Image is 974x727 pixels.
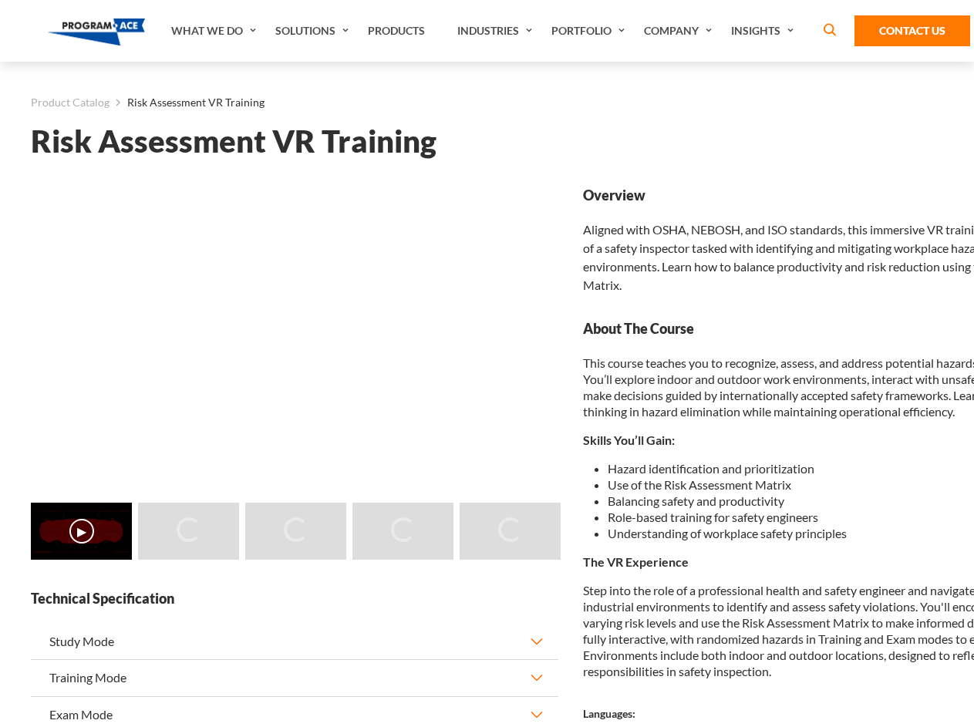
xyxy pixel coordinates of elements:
[31,186,558,483] iframe: Risk Assessment VR Training - Video 0
[854,15,970,46] a: Contact Us
[31,624,558,659] button: Study Mode
[31,660,558,695] button: Training Mode
[48,19,146,45] img: Program-Ace
[31,503,132,560] img: Risk Assessment VR Training - Video 0
[110,93,265,113] li: Risk Assessment VR Training
[31,93,110,113] a: Product Catalog
[583,707,635,720] strong: Languages:
[69,519,94,544] button: ▶
[31,589,558,608] strong: Technical Specification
